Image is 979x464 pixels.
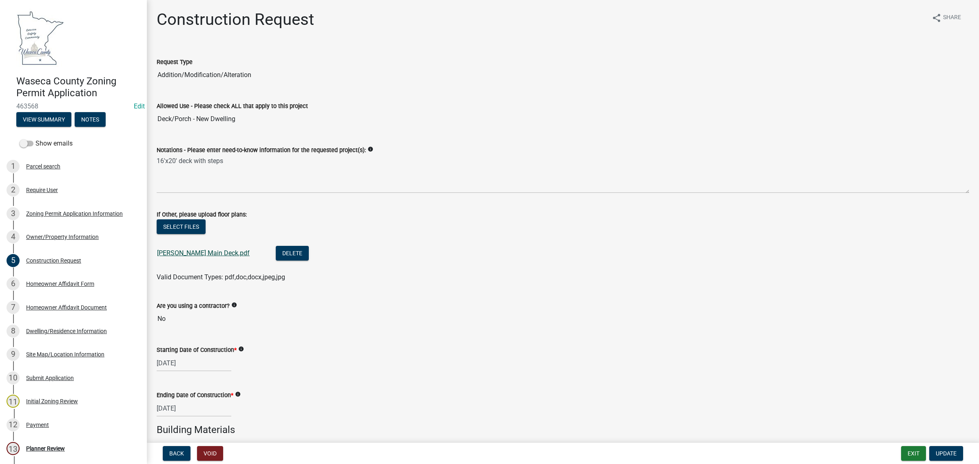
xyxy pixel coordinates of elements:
label: Request Type [157,60,193,65]
h4: Building Materials [157,424,969,436]
i: info [235,391,241,397]
div: Payment [26,422,49,428]
div: Owner/Property Information [26,234,99,240]
div: 7 [7,301,20,314]
button: shareShare [925,10,968,26]
div: Dwelling/Residence Information [26,328,107,334]
span: Update [936,450,957,457]
a: Edit [134,102,145,110]
button: Exit [901,446,926,461]
div: Submit Application [26,375,74,381]
label: Are you using a contractor? [157,303,230,309]
input: mm/dd/yyyy [157,400,231,417]
button: Select files [157,219,206,234]
wm-modal-confirm: Summary [16,117,71,123]
div: Homeowner Affidavit Form [26,281,94,287]
wm-modal-confirm: Delete Document [276,250,309,258]
button: Notes [75,112,106,127]
div: 3 [7,207,20,220]
wm-modal-confirm: Edit Application Number [134,102,145,110]
span: Valid Document Types: pdf,doc,docx,jpeg,jpg [157,273,285,281]
div: 5 [7,254,20,267]
button: Back [163,446,190,461]
div: Construction Request [26,258,81,263]
a: [PERSON_NAME] Main Deck.pdf [157,249,250,257]
i: info [368,146,373,152]
div: Initial Zoning Review [26,398,78,404]
div: 13 [7,442,20,455]
div: 11 [7,395,20,408]
label: Ending Date of Construction [157,393,233,398]
div: 6 [7,277,20,290]
div: Homeowner Affidavit Document [26,305,107,310]
h1: Construction Request [157,10,314,29]
button: Void [197,446,223,461]
wm-modal-confirm: Notes [75,117,106,123]
i: info [238,346,244,352]
img: Waseca County, Minnesota [16,9,64,67]
span: Back [169,450,184,457]
div: 9 [7,348,20,361]
label: Notations - Please enter need-to-know information for the requested project(s): [157,148,366,153]
label: Starting Date of Construction [157,347,237,353]
label: Allowed Use - Please check ALL that apply to this project [157,104,308,109]
div: 1 [7,160,20,173]
div: 2 [7,183,20,197]
span: 463568 [16,102,131,110]
span: Share [943,13,961,23]
div: 12 [7,418,20,431]
h4: Waseca County Zoning Permit Application [16,75,140,99]
i: share [932,13,941,23]
label: Show emails [20,139,73,148]
div: 4 [7,230,20,243]
div: Zoning Permit Application Information [26,211,123,217]
div: Planner Review [26,446,65,451]
div: Parcel search [26,164,60,169]
div: 10 [7,371,20,384]
button: Delete [276,246,309,261]
div: Require User [26,187,58,193]
div: Site Map/Location Information [26,351,104,357]
label: If Other, please upload floor plans: [157,212,247,218]
i: info [231,302,237,308]
button: Update [929,446,963,461]
button: View Summary [16,112,71,127]
div: 8 [7,325,20,338]
input: mm/dd/yyyy [157,355,231,371]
